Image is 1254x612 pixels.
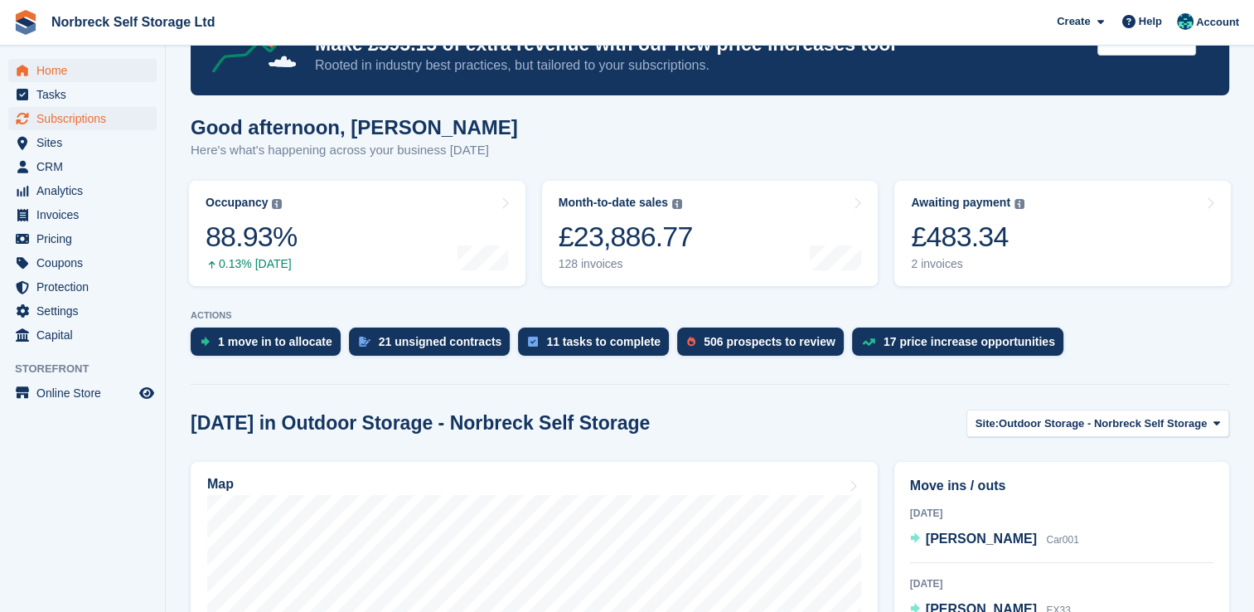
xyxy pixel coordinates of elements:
h2: [DATE] in Outdoor Storage - Norbreck Self Storage [191,412,650,435]
button: Site: Outdoor Storage - Norbreck Self Storage [966,410,1229,437]
div: 128 invoices [559,257,693,271]
div: Awaiting payment [911,196,1010,210]
a: 11 tasks to complete [518,328,677,364]
a: Preview store [137,383,157,403]
div: 0.13% [DATE] [206,257,297,271]
span: Online Store [36,381,136,405]
img: icon-info-grey-7440780725fd019a000dd9b08b2336e03edf1995a4989e88bcd33f0948082b44.svg [272,199,282,209]
span: Car001 [1046,534,1078,546]
div: Month-to-date sales [559,196,668,210]
p: ACTIONS [191,310,1229,321]
span: Create [1057,13,1090,30]
div: 88.93% [206,220,297,254]
a: menu [8,251,157,274]
p: Rooted in industry best practices, but tailored to your subscriptions. [315,56,1084,75]
a: Awaiting payment £483.34 2 invoices [894,181,1231,286]
a: menu [8,227,157,250]
div: 17 price increase opportunities [884,335,1055,348]
span: Analytics [36,179,136,202]
div: 506 prospects to review [704,335,835,348]
a: [PERSON_NAME] Car001 [910,529,1079,551]
span: Settings [36,299,136,323]
a: menu [8,59,157,82]
img: task-75834270c22a3079a89374b754ae025e5fb1db73e45f91037f5363f120a921f8.svg [528,337,538,347]
span: Help [1139,13,1162,30]
img: prospect-51fa495bee0391a8d652442698ab0144808aea92771e9ea1ae160a38d050c398.svg [687,337,695,347]
span: [PERSON_NAME] [926,532,1037,546]
a: menu [8,131,157,154]
div: 11 tasks to complete [546,335,661,348]
a: menu [8,179,157,202]
span: Storefront [15,361,165,377]
a: menu [8,381,157,405]
img: icon-info-grey-7440780725fd019a000dd9b08b2336e03edf1995a4989e88bcd33f0948082b44.svg [1014,199,1024,209]
a: Month-to-date sales £23,886.77 128 invoices [542,181,879,286]
span: Invoices [36,203,136,226]
div: £23,886.77 [559,220,693,254]
h2: Map [207,477,234,492]
div: 1 move in to allocate [218,335,332,348]
div: Occupancy [206,196,268,210]
a: menu [8,83,157,106]
h1: Good afternoon, [PERSON_NAME] [191,116,518,138]
h2: Move ins / outs [910,476,1213,496]
div: 2 invoices [911,257,1024,271]
a: Occupancy 88.93% 0.13% [DATE] [189,181,525,286]
span: Outdoor Storage - Norbreck Self Storage [999,415,1207,432]
img: price_increase_opportunities-93ffe204e8149a01c8c9dc8f82e8f89637d9d84a8eef4429ea346261dce0b2c0.svg [862,338,875,346]
a: menu [8,155,157,178]
p: Here's what's happening across your business [DATE] [191,141,518,160]
span: Tasks [36,83,136,106]
span: CRM [36,155,136,178]
div: £483.34 [911,220,1024,254]
span: Coupons [36,251,136,274]
span: Account [1196,14,1239,31]
img: icon-info-grey-7440780725fd019a000dd9b08b2336e03edf1995a4989e88bcd33f0948082b44.svg [672,199,682,209]
a: menu [8,323,157,347]
a: menu [8,275,157,299]
span: Home [36,59,136,82]
img: stora-icon-8386f47178a22dfd0bd8f6a31ec36ba5ce8667c1dd55bd0f319d3a0aa187defe.svg [13,10,38,35]
a: 21 unsigned contracts [349,328,519,364]
img: move_ins_to_allocate_icon-fdf77a2bb77ea45bf5b3d319d69a93e2d87916cf1d5bf7949dd705db3b84f3ca.svg [201,337,210,347]
span: Sites [36,131,136,154]
a: menu [8,203,157,226]
a: menu [8,299,157,323]
img: Sally King [1177,13,1193,30]
span: Site: [976,415,999,432]
a: menu [8,107,157,130]
img: contract_signature_icon-13c848040528278c33f63329250d36e43548de30e8caae1d1a13099fd9432cc5.svg [359,337,370,347]
div: [DATE] [910,506,1213,521]
div: [DATE] [910,576,1213,591]
span: Pricing [36,227,136,250]
a: 17 price increase opportunities [852,328,1072,364]
span: Capital [36,323,136,347]
a: 506 prospects to review [677,328,852,364]
a: Norbreck Self Storage Ltd [45,8,221,36]
span: Protection [36,275,136,299]
span: Subscriptions [36,107,136,130]
div: 21 unsigned contracts [379,335,502,348]
a: 1 move in to allocate [191,328,349,364]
